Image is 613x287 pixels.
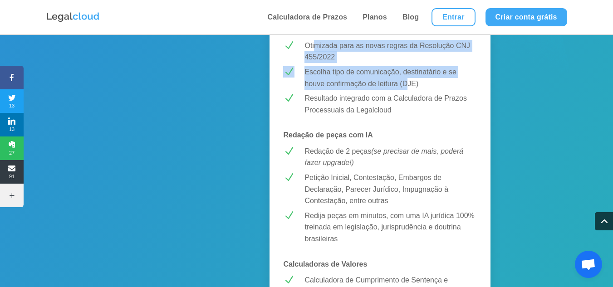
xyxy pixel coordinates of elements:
[283,146,294,157] span: N
[304,40,476,63] p: Otimizada para as novas regras da Resolução CNJ 455/2022
[304,210,476,245] p: Redija peças em minutos, com uma IA jurídica 100% treinada em legislação, jurisprudência e doutri...
[283,66,294,78] span: N
[304,92,476,116] div: Resultado integrado com a Calculadora de Prazos Processuais da Legalcloud
[46,11,100,23] img: Logo da Legalcloud
[283,260,367,268] strong: Calculadoras de Valores
[283,172,294,183] span: N
[432,8,475,26] a: Entrar
[283,274,294,286] span: N
[304,66,476,89] p: Escolha tipo de comunicação, destinatário e se houve confirmação de leitura (DJE)
[283,92,294,104] span: N
[283,40,294,51] span: N
[304,146,476,169] p: Redação de 2 peças
[283,210,294,221] span: N
[304,147,463,167] em: (se precisar de mais, poderá fazer upgrade!)
[283,131,373,139] strong: Redação de peças com IA
[304,172,476,207] p: Petição Inicial, Contestação, Embargos de Declaração, Parecer Jurídico, Impugnação à Contestação,...
[575,251,602,278] a: Bate-papo aberto
[485,8,567,26] a: Criar conta grátis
